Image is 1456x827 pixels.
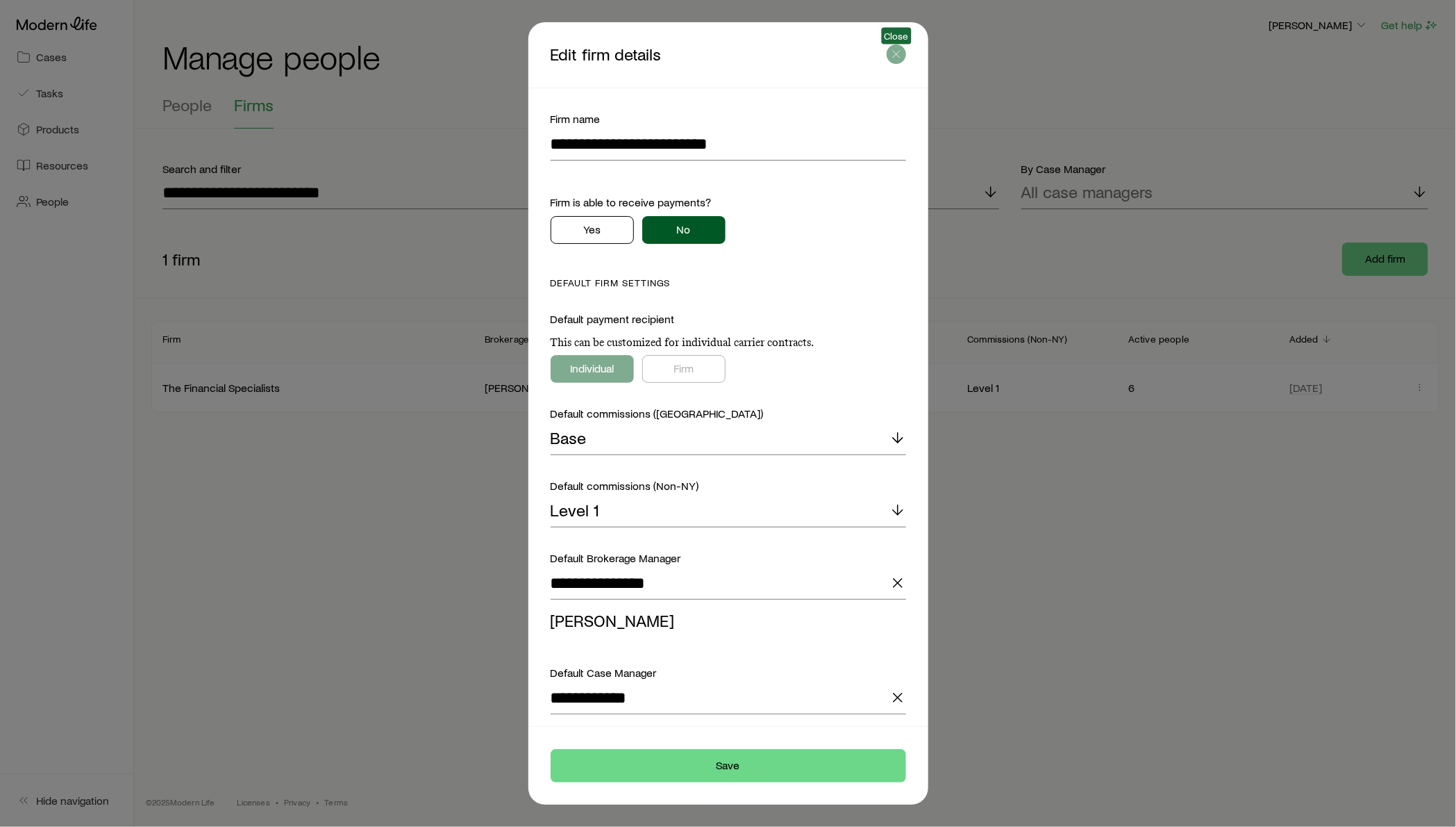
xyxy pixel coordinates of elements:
[551,277,906,288] p: Default Firm Settings
[551,749,906,783] button: Save
[551,194,906,211] div: Firm is able to receive payments?
[642,216,726,244] button: No
[551,216,906,244] div: commissionsInfo.commissionsPayableToAgency
[551,405,906,422] div: Default commissions ([GEOGRAPHIC_DATA])
[642,355,726,383] button: Firm
[551,664,906,681] div: Default Case Manager
[884,31,909,42] span: Close
[551,216,634,244] button: Yes
[551,550,906,566] div: Default Brokerage Manager
[551,355,634,383] button: Individual
[551,44,887,65] p: Edit firm details
[551,605,898,637] li: Derek Wakefield
[551,477,906,494] div: Default commissions (Non-NY)
[551,311,906,350] div: Default payment recipient
[551,336,906,350] p: This can be customized for individual carrier contracts.
[551,110,906,127] div: Firm name
[551,500,600,520] p: Level 1
[551,610,675,630] span: [PERSON_NAME]
[551,428,587,448] p: Base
